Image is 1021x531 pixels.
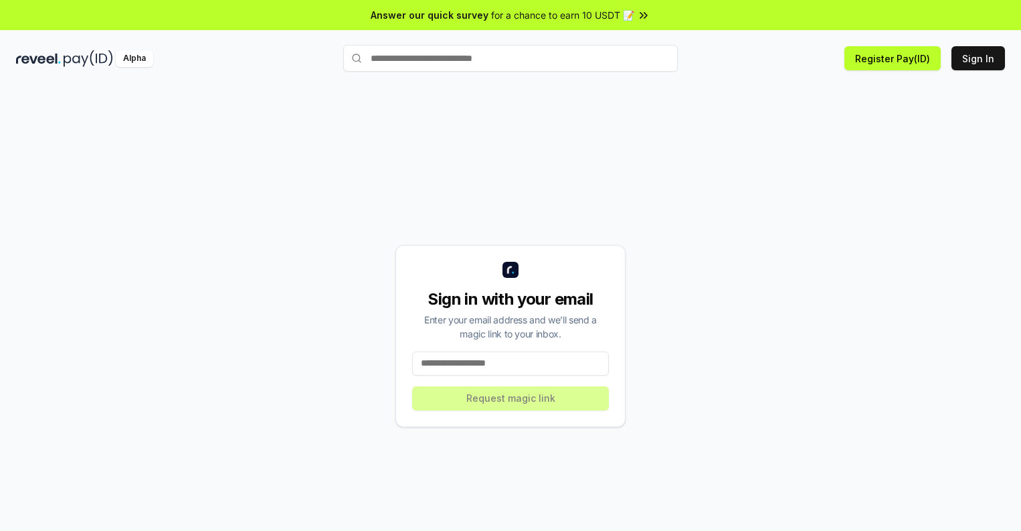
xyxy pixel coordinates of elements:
div: Sign in with your email [412,289,609,310]
img: logo_small [502,262,519,278]
img: reveel_dark [16,50,61,67]
span: for a chance to earn 10 USDT 📝 [491,8,634,22]
span: Answer our quick survey [371,8,488,22]
div: Alpha [116,50,153,67]
button: Sign In [951,46,1005,70]
div: Enter your email address and we’ll send a magic link to your inbox. [412,313,609,341]
button: Register Pay(ID) [844,46,941,70]
img: pay_id [64,50,113,67]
